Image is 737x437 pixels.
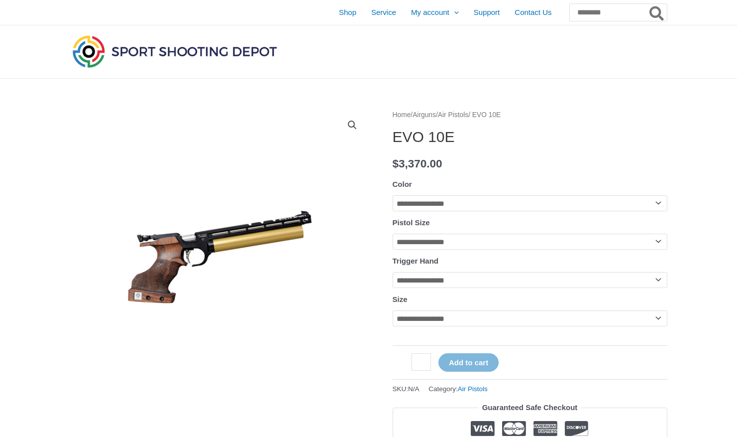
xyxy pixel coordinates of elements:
bdi: 3,370.00 [393,157,442,170]
a: Home [393,111,411,119]
h1: EVO 10E [393,128,667,146]
legend: Guaranteed Safe Checkout [478,401,582,415]
img: Sport Shooting Depot [70,33,279,70]
label: Trigger Hand [393,257,439,265]
input: Product quantity [412,353,431,371]
span: N/A [408,385,420,393]
span: $ [393,157,399,170]
a: Air Pistols [458,385,488,393]
span: SKU: [393,383,420,395]
a: Airguns [413,111,436,119]
label: Color [393,180,412,188]
span: Category: [428,383,488,395]
label: Size [393,295,408,303]
label: Pistol Size [393,218,430,227]
button: Add to cart [438,353,499,372]
a: Air Pistols [438,111,468,119]
a: View full-screen image gallery [343,116,361,134]
button: Search [647,4,667,21]
nav: Breadcrumb [393,109,667,122]
img: Steyr EVO 10E [70,109,369,408]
